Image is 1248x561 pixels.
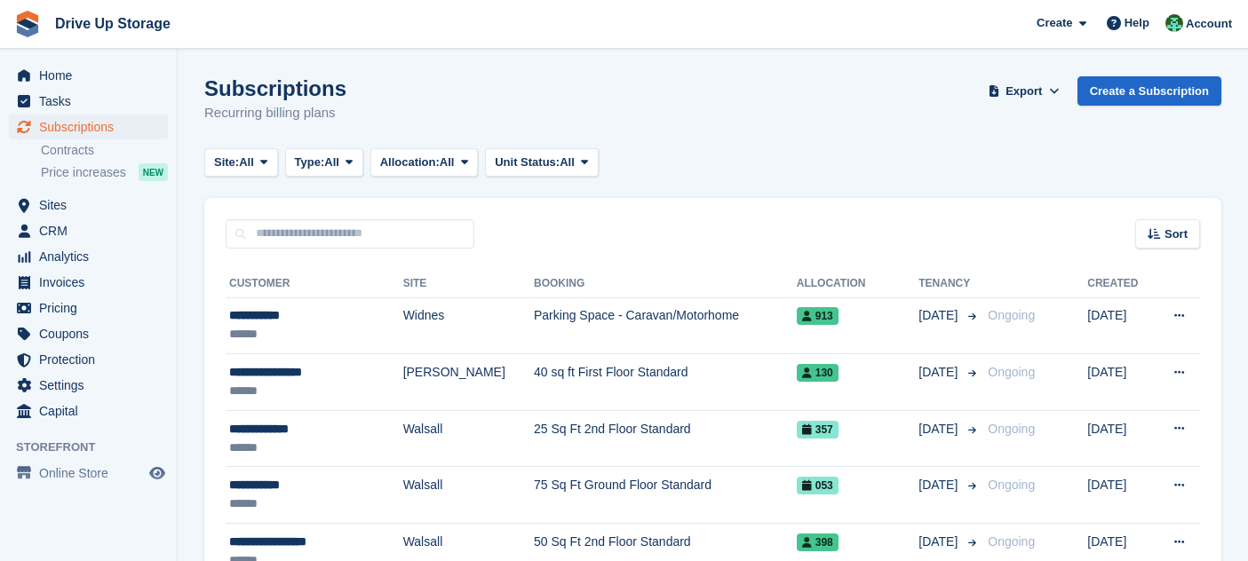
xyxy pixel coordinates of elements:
[39,347,146,372] span: Protection
[1165,225,1188,243] span: Sort
[534,410,797,467] td: 25 Sq Ft 2nd Floor Standard
[39,373,146,398] span: Settings
[39,63,146,88] span: Home
[9,373,168,398] a: menu
[16,439,177,456] span: Storefront
[1125,14,1149,32] span: Help
[534,297,797,354] td: Parking Space - Caravan/Motorhome
[1087,270,1152,298] th: Created
[403,467,534,524] td: Walsall
[797,364,839,382] span: 130
[204,76,346,100] h1: Subscriptions
[9,461,168,486] a: menu
[204,103,346,123] p: Recurring billing plans
[39,218,146,243] span: CRM
[1186,15,1232,33] span: Account
[988,422,1035,436] span: Ongoing
[239,154,254,171] span: All
[918,363,961,382] span: [DATE]
[988,308,1035,322] span: Ongoing
[9,296,168,320] a: menu
[918,533,961,551] span: [DATE]
[9,193,168,217] a: menu
[918,306,961,325] span: [DATE]
[39,461,146,486] span: Online Store
[1087,467,1152,524] td: [DATE]
[139,163,168,181] div: NEW
[797,533,839,551] span: 398
[403,354,534,411] td: [PERSON_NAME]
[9,63,168,88] a: menu
[48,9,178,38] a: Drive Up Storage
[285,148,363,178] button: Type: All
[41,162,168,182] a: Price increases NEW
[485,148,598,178] button: Unit Status: All
[403,270,534,298] th: Site
[797,477,839,494] span: 053
[39,270,146,295] span: Invoices
[9,89,168,114] a: menu
[147,462,168,484] a: Preview store
[797,270,919,298] th: Allocation
[985,76,1063,106] button: Export
[39,244,146,269] span: Analytics
[14,11,41,37] img: stora-icon-8386f47178a22dfd0bd8f6a31ec36ba5ce8667c1dd55bd0f319d3a0aa187defe.svg
[534,467,797,524] td: 75 Sq Ft Ground Floor Standard
[1087,297,1152,354] td: [DATE]
[39,321,146,346] span: Coupons
[403,410,534,467] td: Walsall
[324,154,339,171] span: All
[440,154,455,171] span: All
[9,270,168,295] a: menu
[226,270,403,298] th: Customer
[9,347,168,372] a: menu
[9,218,168,243] a: menu
[534,270,797,298] th: Booking
[9,321,168,346] a: menu
[918,420,961,439] span: [DATE]
[39,296,146,320] span: Pricing
[1087,354,1152,411] td: [DATE]
[918,476,961,494] span: [DATE]
[1006,83,1042,100] span: Export
[39,399,146,423] span: Capital
[1037,14,1072,32] span: Create
[9,244,168,269] a: menu
[9,115,168,139] a: menu
[797,307,839,325] span: 913
[495,154,560,171] span: Unit Status:
[380,154,440,171] span: Allocation:
[41,164,126,181] span: Price increases
[988,478,1035,492] span: Ongoing
[39,193,146,217] span: Sites
[797,421,839,439] span: 357
[39,89,146,114] span: Tasks
[295,154,325,171] span: Type:
[1077,76,1221,106] a: Create a Subscription
[214,154,239,171] span: Site:
[988,534,1035,549] span: Ongoing
[41,142,168,159] a: Contracts
[204,148,278,178] button: Site: All
[39,115,146,139] span: Subscriptions
[1087,410,1152,467] td: [DATE]
[918,270,981,298] th: Tenancy
[403,297,534,354] td: Widnes
[534,354,797,411] td: 40 sq ft First Floor Standard
[988,365,1035,379] span: Ongoing
[1165,14,1183,32] img: Camille
[560,154,575,171] span: All
[370,148,479,178] button: Allocation: All
[9,399,168,423] a: menu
